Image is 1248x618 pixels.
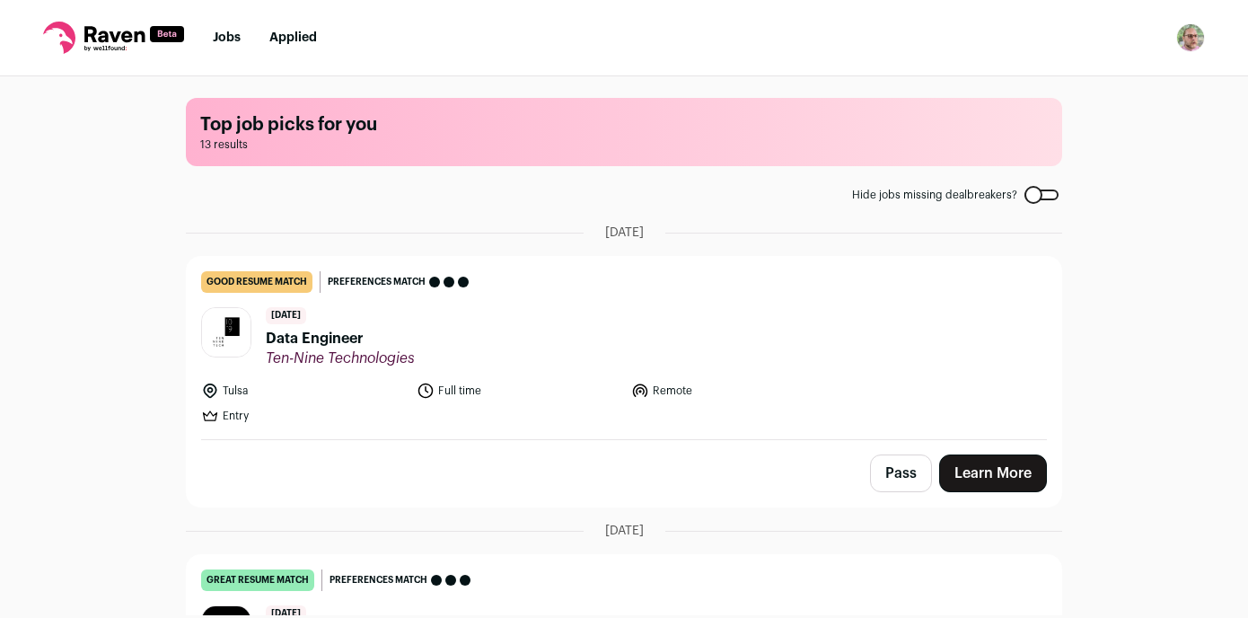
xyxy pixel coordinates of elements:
li: Remote [631,382,836,400]
span: Preferences match [330,571,427,589]
a: Jobs [213,31,241,44]
span: Hide jobs missing dealbreakers? [852,188,1017,202]
li: Entry [201,407,406,425]
span: [DATE] [605,522,644,540]
span: [DATE] [605,224,644,242]
span: Ten-Nine Technologies [266,349,415,367]
span: Data Engineer [266,328,415,349]
span: [DATE] [266,307,306,324]
div: good resume match [201,271,312,293]
div: great resume match [201,569,314,591]
li: Tulsa [201,382,406,400]
button: Open dropdown [1176,23,1205,52]
img: 19867468-medium_jpg [1176,23,1205,52]
h1: Top job picks for you [200,112,1048,137]
img: ff82ea33eedfaecf525356519492a97ebdb94aed43236e0a2588271b67f857b1.jpg [202,308,250,357]
button: Pass [870,455,932,492]
li: Full time [417,382,621,400]
span: 13 results [200,137,1048,152]
span: Preferences match [328,273,426,291]
a: good resume match Preferences match [DATE] Data Engineer Ten-Nine Technologies Tulsa Full time Re... [187,257,1061,439]
a: Learn More [939,455,1047,492]
a: Applied [269,31,317,44]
